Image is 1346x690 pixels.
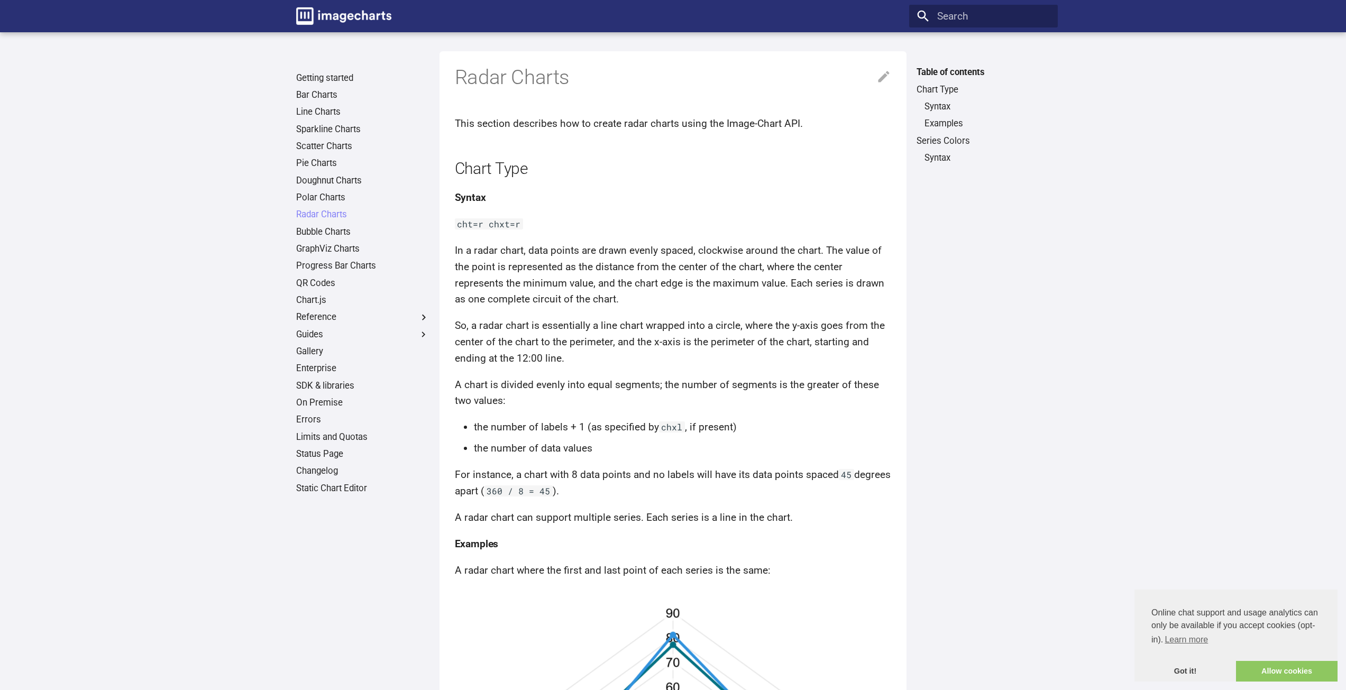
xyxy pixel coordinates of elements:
p: For instance, a chart with 8 data points and no labels will have its data points spaced degrees a... [455,467,892,499]
a: Examples [924,118,1050,130]
a: Bar Charts [296,89,429,101]
label: Table of contents [909,67,1058,78]
a: Pie Charts [296,158,429,169]
a: QR Codes [296,278,429,289]
a: allow cookies [1236,661,1338,682]
h4: Syntax [455,190,892,206]
code: 45 [839,469,855,480]
a: Syntax [924,152,1050,164]
label: Reference [296,311,429,323]
h2: Chart Type [455,158,892,180]
a: Chart.js [296,295,429,306]
a: Errors [296,414,429,426]
h4: Examples [455,536,892,553]
a: Radar Charts [296,209,429,220]
img: logo [296,7,391,25]
li: the number of data values [474,440,892,457]
a: Status Page [296,448,429,460]
a: dismiss cookie message [1134,661,1236,682]
a: Enterprise [296,363,429,374]
p: A radar chart can support multiple series. Each series is a line in the chart. [455,510,892,526]
p: A chart is divided evenly into equal segments; the number of segments is the greater of these two... [455,377,892,409]
a: Chart Type [917,84,1050,96]
p: A radar chart where the first and last point of each series is the same: [455,563,892,579]
h1: Radar Charts [455,64,892,90]
input: Search [909,5,1058,27]
a: Changelog [296,465,429,477]
a: SDK & libraries [296,380,429,392]
a: Gallery [296,346,429,357]
a: Bubble Charts [296,226,429,238]
a: Series Colors [917,135,1050,147]
a: Progress Bar Charts [296,260,429,272]
a: Doughnut Charts [296,175,429,187]
nav: Table of contents [909,67,1058,163]
a: Scatter Charts [296,141,429,152]
a: Image-Charts documentation [291,3,396,30]
a: On Premise [296,397,429,409]
p: This section describes how to create radar charts using the Image-Chart API. [455,116,892,132]
a: Polar Charts [296,192,429,204]
code: cht=r chxt=r [455,218,524,229]
div: cookieconsent [1134,590,1338,682]
a: GraphViz Charts [296,243,429,255]
a: Static Chart Editor [296,483,429,494]
a: learn more about cookies [1163,632,1210,648]
code: 360 / 8 = 45 [484,485,553,496]
a: Limits and Quotas [296,431,429,443]
span: Online chat support and usage analytics can only be available if you accept cookies (opt-in). [1151,606,1321,648]
a: Sparkline Charts [296,124,429,135]
a: Getting started [296,72,429,84]
p: In a radar chart, data points are drawn evenly spaced, clockwise around the chart. The value of t... [455,243,892,308]
a: Line Charts [296,106,429,118]
label: Guides [296,329,429,341]
nav: Series Colors [917,152,1050,164]
a: Syntax [924,101,1050,113]
p: So, a radar chart is essentially a line chart wrapped into a circle, where the y-axis goes from t... [455,318,892,366]
code: chxl [659,421,685,433]
li: the number of labels + 1 (as specified by , if present) [474,419,892,436]
nav: Chart Type [917,101,1050,130]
